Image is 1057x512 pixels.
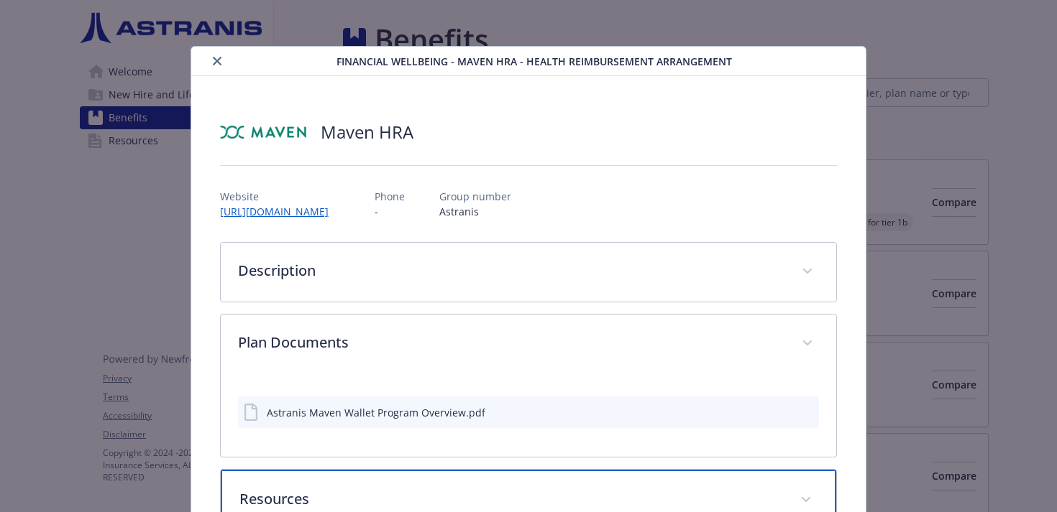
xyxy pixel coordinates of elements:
div: Astranis Maven Wallet Program Overview.pdf [267,405,485,420]
a: [URL][DOMAIN_NAME] [220,205,340,218]
p: Astranis [439,204,511,219]
span: Financial Wellbeing - Maven HRA - Health Reimbursement Arrangement [337,54,732,69]
button: close [209,52,226,70]
p: Plan Documents [238,332,785,353]
p: Resources [239,488,784,510]
button: preview file [800,405,813,420]
p: - [375,204,405,219]
p: Group number [439,189,511,204]
button: download file [777,405,789,420]
h2: Maven HRA [321,120,413,144]
div: Plan Documents [221,315,837,373]
p: Website [220,189,340,204]
p: Description [238,260,785,281]
p: Phone [375,189,405,204]
div: Description [221,243,837,302]
div: Plan Documents [221,373,837,457]
img: Maven [220,111,306,154]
